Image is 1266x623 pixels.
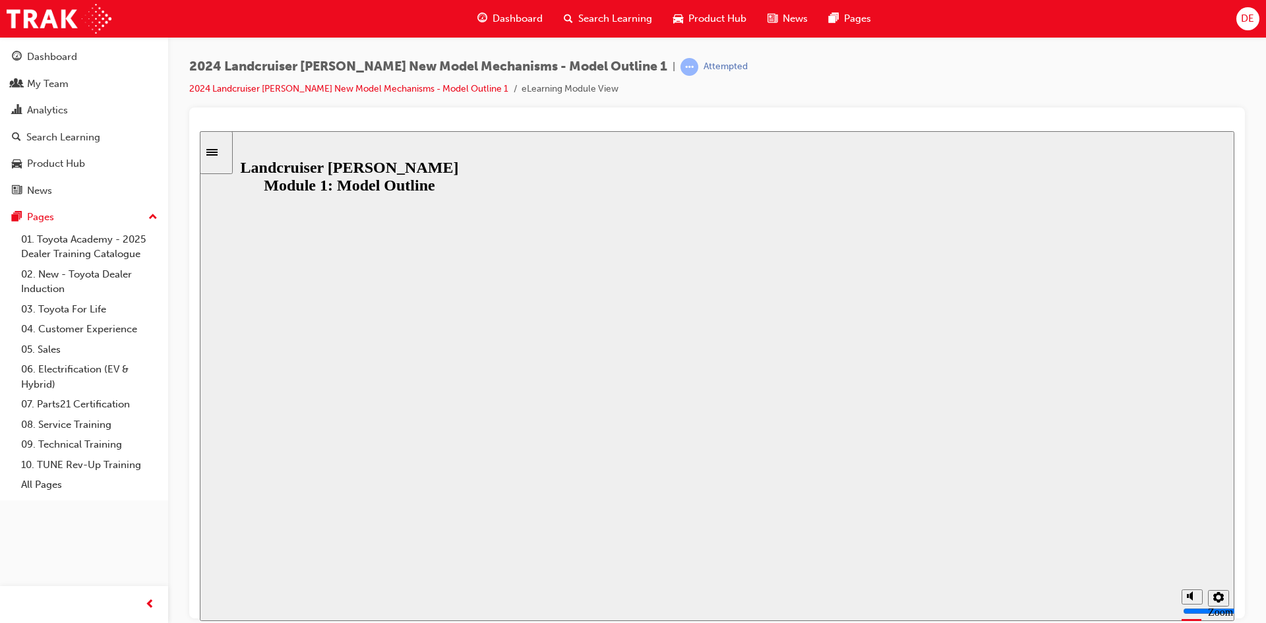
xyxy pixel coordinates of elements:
span: Dashboard [493,11,543,26]
a: All Pages [16,475,163,495]
a: 07. Parts21 Certification [16,394,163,415]
a: 06. Electrification (EV & Hybrid) [16,359,163,394]
a: 08. Service Training [16,415,163,435]
span: people-icon [12,78,22,90]
span: car-icon [673,11,683,27]
span: learningRecordVerb_ATTEMPT-icon [680,58,698,76]
a: 03. Toyota For Life [16,299,163,320]
div: News [27,183,52,198]
button: Pages [5,205,163,229]
span: search-icon [12,132,21,144]
a: 01. Toyota Academy - 2025 Dealer Training Catalogue [16,229,163,264]
span: Product Hub [688,11,746,26]
a: Dashboard [5,45,163,69]
span: prev-icon [145,597,155,613]
span: car-icon [12,158,22,170]
li: eLearning Module View [522,82,618,97]
div: Search Learning [26,130,100,145]
div: Dashboard [27,49,77,65]
button: Settings [1008,459,1029,475]
span: news-icon [768,11,777,27]
span: guage-icon [477,11,487,27]
span: pages-icon [829,11,839,27]
button: DE [1236,7,1259,30]
a: Search Learning [5,125,163,150]
div: Analytics [27,103,68,118]
span: Pages [844,11,871,26]
a: My Team [5,72,163,96]
a: 05. Sales [16,340,163,360]
a: News [5,179,163,203]
span: | [673,59,675,74]
a: car-iconProduct Hub [663,5,757,32]
div: Attempted [704,61,748,73]
span: search-icon [564,11,573,27]
a: 04. Customer Experience [16,319,163,340]
a: Product Hub [5,152,163,176]
span: News [783,11,808,26]
span: up-icon [148,209,158,226]
a: news-iconNews [757,5,818,32]
a: pages-iconPages [818,5,882,32]
a: guage-iconDashboard [467,5,553,32]
a: Analytics [5,98,163,123]
span: DE [1241,11,1254,26]
a: 02. New - Toyota Dealer Induction [16,264,163,299]
div: Pages [27,210,54,225]
div: Product Hub [27,156,85,171]
div: misc controls [975,447,1028,490]
span: Search Learning [578,11,652,26]
a: 2024 Landcruiser [PERSON_NAME] New Model Mechanisms - Model Outline 1 [189,83,508,94]
div: My Team [27,76,69,92]
button: DashboardMy TeamAnalyticsSearch LearningProduct HubNews [5,42,163,205]
span: chart-icon [12,105,22,117]
span: pages-icon [12,212,22,223]
button: Mute (Ctrl+Alt+M) [982,458,1003,473]
a: 10. TUNE Rev-Up Training [16,455,163,475]
span: 2024 Landcruiser [PERSON_NAME] New Model Mechanisms - Model Outline 1 [189,59,667,74]
span: news-icon [12,185,22,197]
img: Trak [7,4,111,34]
span: guage-icon [12,51,22,63]
a: 09. Technical Training [16,434,163,455]
a: search-iconSearch Learning [553,5,663,32]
